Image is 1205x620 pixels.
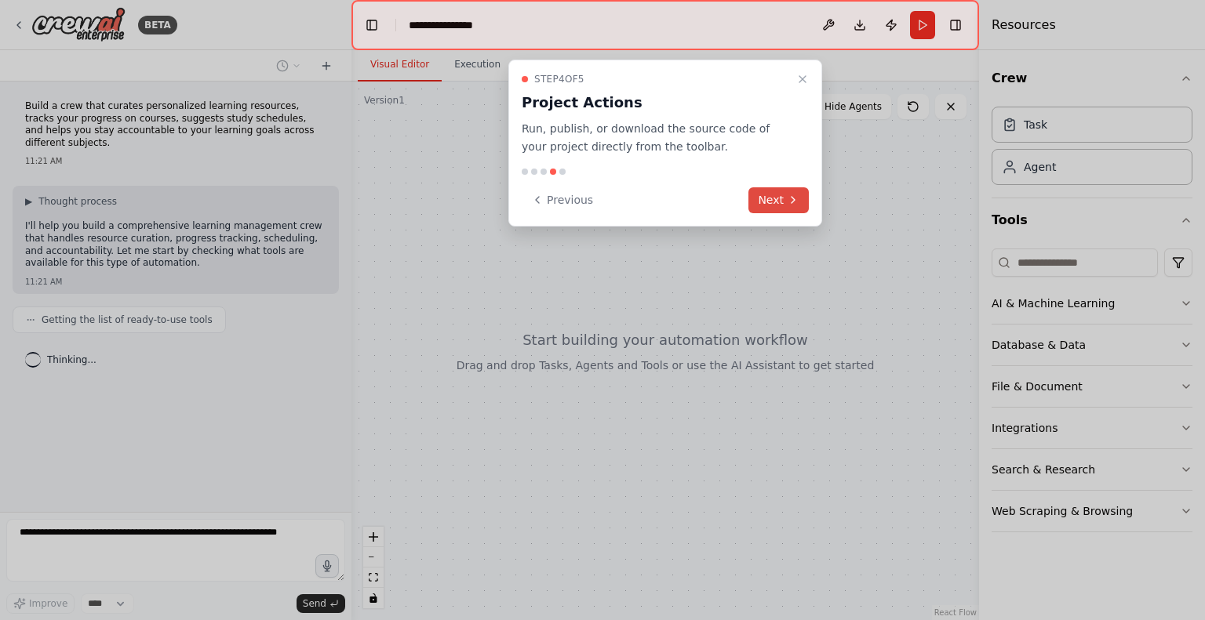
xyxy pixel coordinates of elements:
button: Next [748,187,809,213]
span: Step 4 of 5 [534,73,584,85]
button: Hide left sidebar [361,14,383,36]
p: Run, publish, or download the source code of your project directly from the toolbar. [522,120,790,156]
button: Previous [522,187,602,213]
h3: Project Actions [522,92,790,114]
button: Close walkthrough [793,70,812,89]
